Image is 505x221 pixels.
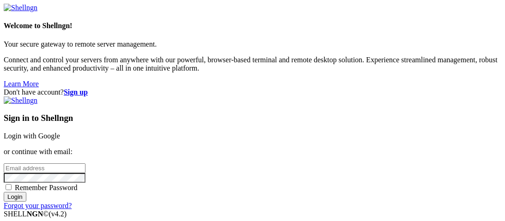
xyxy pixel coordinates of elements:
b: NGN [27,210,43,218]
span: Remember Password [15,184,78,191]
span: 4.2.0 [49,210,67,218]
a: Learn More [4,80,39,88]
span: SHELL © [4,210,67,218]
input: Remember Password [6,184,12,190]
input: Login [4,192,26,202]
a: Login with Google [4,132,60,140]
p: Your secure gateway to remote server management. [4,40,501,48]
input: Email address [4,163,85,173]
p: Connect and control your servers from anywhere with our powerful, browser-based terminal and remo... [4,56,501,72]
img: Shellngn [4,96,37,105]
a: Forgot your password? [4,202,72,209]
div: Don't have account? [4,88,501,96]
h3: Sign in to Shellngn [4,113,501,123]
img: Shellngn [4,4,37,12]
p: or continue with email: [4,148,501,156]
h4: Welcome to Shellngn! [4,22,501,30]
a: Sign up [64,88,88,96]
